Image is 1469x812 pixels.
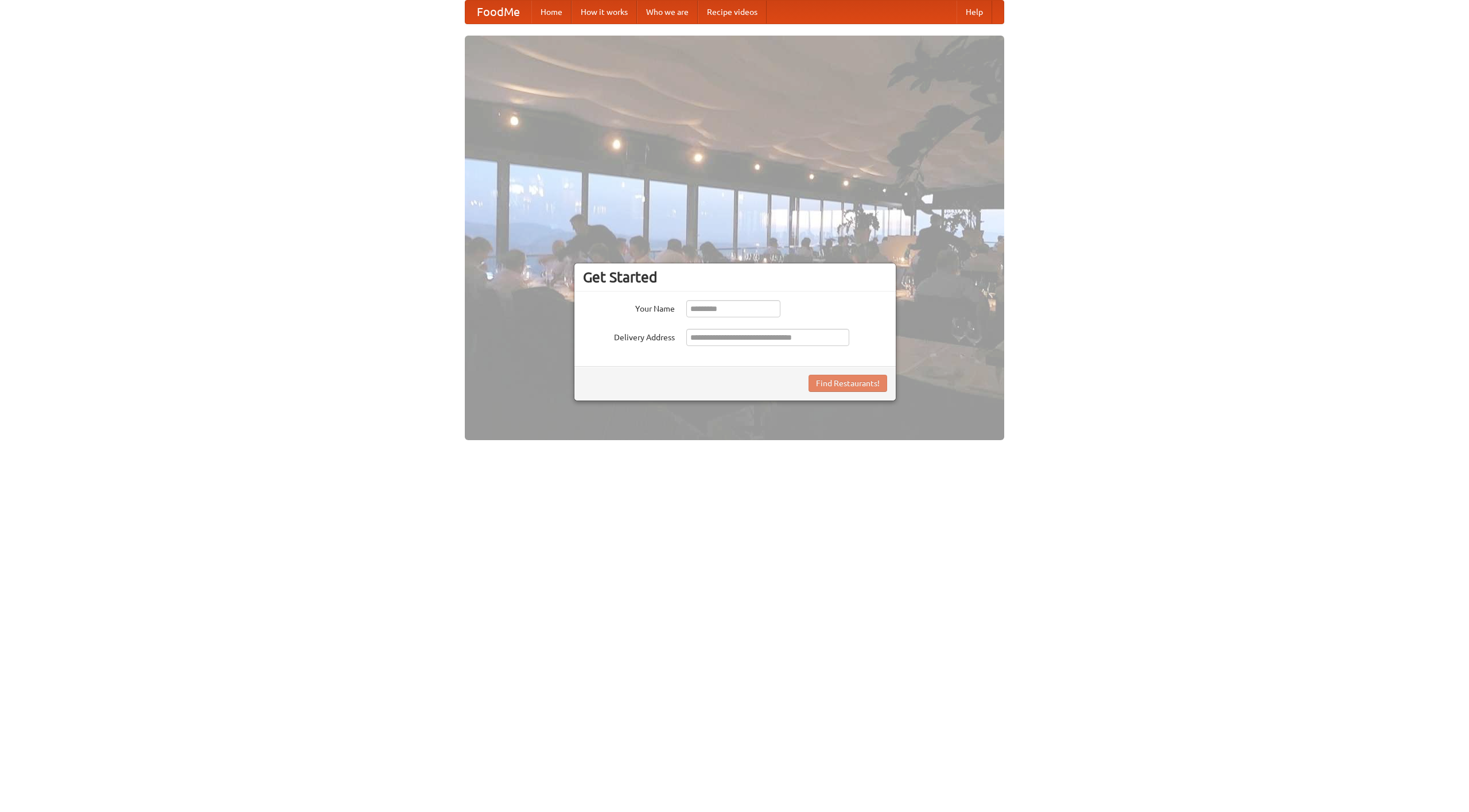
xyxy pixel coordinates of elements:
a: Help [957,1,992,24]
label: Delivery Address [583,329,675,343]
a: How it works [572,1,637,24]
a: FoodMe [465,1,531,24]
a: Home [531,1,572,24]
button: Find Restaurants! [809,375,887,392]
a: Recipe videos [698,1,767,24]
h3: Get Started [583,269,887,286]
label: Your Name [583,300,675,314]
a: Who we are [637,1,698,24]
